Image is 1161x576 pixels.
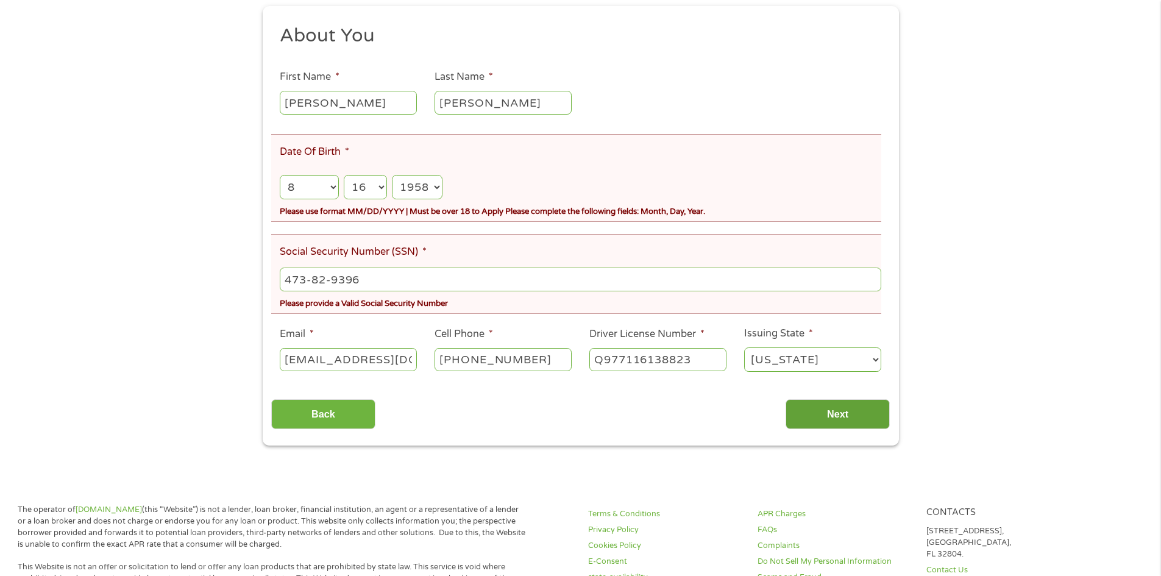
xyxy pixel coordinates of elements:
[271,399,375,429] input: Back
[588,524,743,536] a: Privacy Policy
[280,348,417,371] input: john@gmail.com
[435,328,493,341] label: Cell Phone
[588,556,743,567] a: E-Consent
[758,556,912,567] a: Do Not Sell My Personal Information
[786,399,890,429] input: Next
[280,91,417,114] input: John
[435,91,572,114] input: Smith
[280,268,881,291] input: 078-05-1120
[588,540,743,552] a: Cookies Policy
[280,246,427,258] label: Social Security Number (SSN)
[926,507,1081,519] h4: Contacts
[758,540,912,552] a: Complaints
[280,146,349,158] label: Date Of Birth
[926,564,1081,576] a: Contact Us
[76,505,142,514] a: [DOMAIN_NAME]
[280,328,314,341] label: Email
[926,525,1081,560] p: [STREET_ADDRESS], [GEOGRAPHIC_DATA], FL 32804.
[758,524,912,536] a: FAQs
[435,348,572,371] input: (541) 754-3010
[758,508,912,520] a: APR Charges
[18,504,526,550] p: The operator of (this “Website”) is not a lender, loan broker, financial institution, an agent or...
[280,293,881,310] div: Please provide a Valid Social Security Number
[280,202,881,218] div: Please use format MM/DD/YYYY | Must be over 18 to Apply Please complete the following fields: Mon...
[588,508,743,520] a: Terms & Conditions
[280,71,339,84] label: First Name
[280,24,872,48] h2: About You
[435,71,493,84] label: Last Name
[589,328,705,341] label: Driver License Number
[744,327,813,340] label: Issuing State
